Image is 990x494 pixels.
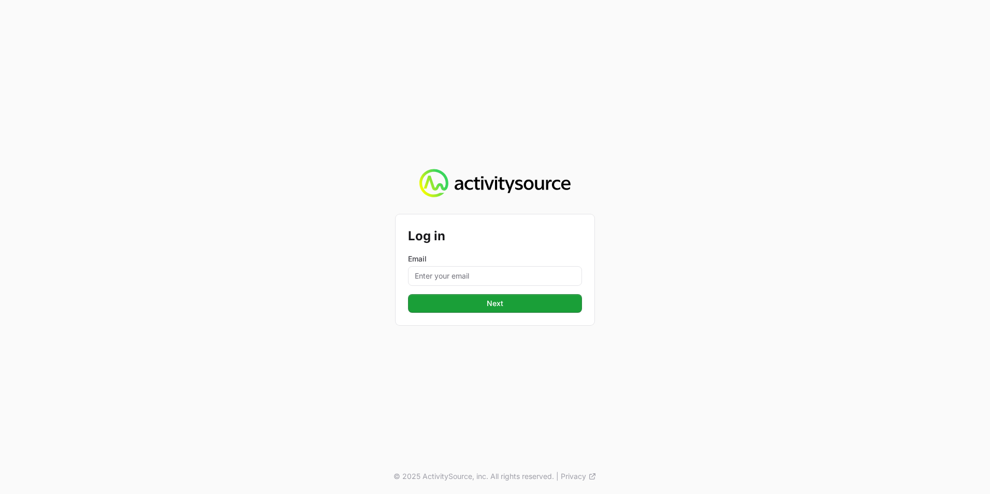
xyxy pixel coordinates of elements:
[408,254,582,264] label: Email
[414,297,576,310] span: Next
[408,294,582,313] button: Next
[408,266,582,286] input: Enter your email
[419,169,570,198] img: Activity Source
[408,227,582,245] h2: Log in
[556,471,559,482] span: |
[561,471,596,482] a: Privacy
[394,471,554,482] p: © 2025 ActivitySource, inc. All rights reserved.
